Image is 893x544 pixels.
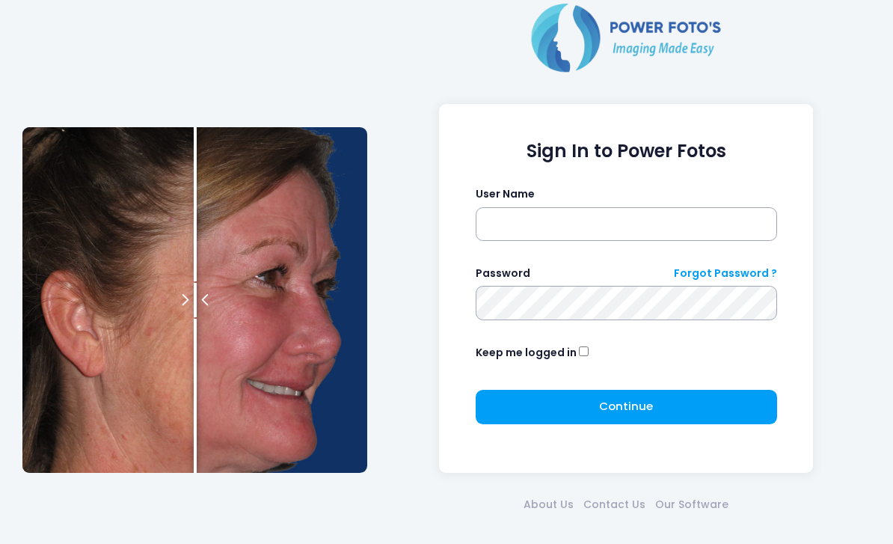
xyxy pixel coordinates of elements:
[476,266,530,281] label: Password
[674,266,777,281] a: Forgot Password ?
[579,497,651,513] a: Contact Us
[476,345,577,361] label: Keep me logged in
[599,398,653,414] span: Continue
[476,186,535,202] label: User Name
[519,497,579,513] a: About Us
[651,497,734,513] a: Our Software
[476,141,777,162] h1: Sign In to Power Fotos
[476,390,777,424] button: Continue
